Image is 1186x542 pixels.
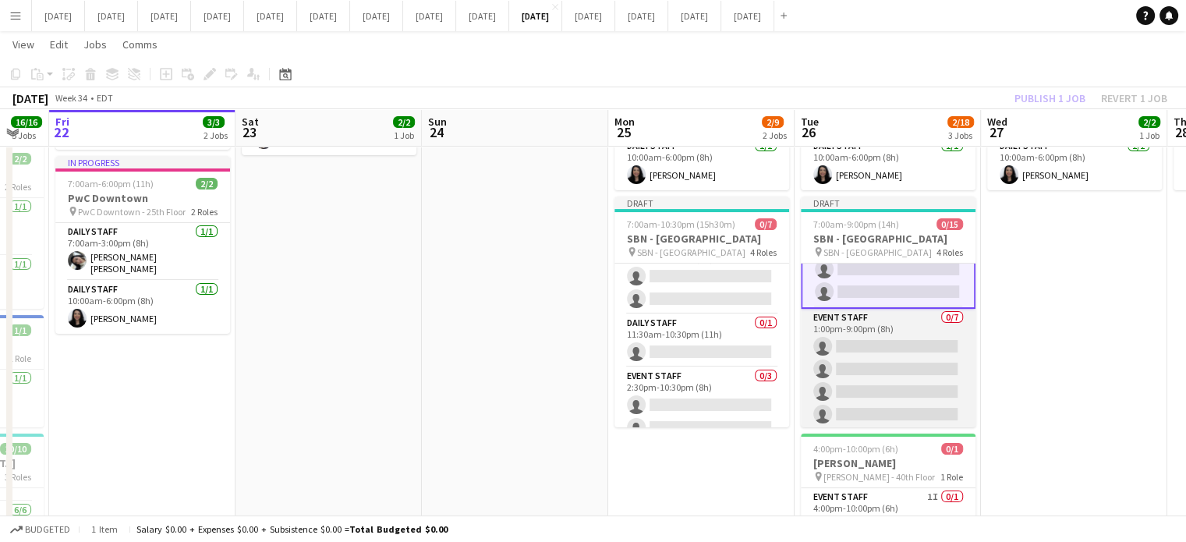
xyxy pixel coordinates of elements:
app-card-role: Daily Staff1/17:00am-3:00pm (8h)[PERSON_NAME] [PERSON_NAME] [55,223,230,281]
button: [DATE] [668,1,721,31]
span: Wed [987,115,1007,129]
span: 3/3 [203,116,225,128]
button: Budgeted [8,521,73,538]
app-job-card: 4:00pm-10:00pm (6h)0/1[PERSON_NAME] [PERSON_NAME] - 40th Floor1 RoleEvent Staff1I0/14:00pm-10:00p... [801,434,975,541]
span: 23 [239,123,259,141]
div: [DATE] [12,90,48,106]
button: [DATE] [191,1,244,31]
span: SBN - [GEOGRAPHIC_DATA] [637,246,745,258]
span: Mon [614,115,635,129]
button: [DATE] [456,1,509,31]
span: 16/16 [11,116,42,128]
span: 2/2 [1138,116,1160,128]
div: 1 Job [394,129,414,141]
h3: SBN - [GEOGRAPHIC_DATA] [801,232,975,246]
span: SBN - [GEOGRAPHIC_DATA] [823,246,932,258]
span: Comms [122,37,158,51]
div: Salary $0.00 + Expenses $0.00 + Subsistence $0.00 = [136,523,448,535]
div: 3 Jobs [948,129,973,141]
app-card-role: Event Staff0/32:30pm-10:30pm (8h) [614,367,789,466]
app-card-role: Daily Staff0/111:30am-10:30pm (11h) [614,314,789,367]
h3: PwC Downtown [55,191,230,205]
h3: SBN - [GEOGRAPHIC_DATA] [614,232,789,246]
app-job-card: In progress7:00am-6:00pm (11h)2/2PwC Downtown PwC Downtown - 25th Floor2 RolesDaily Staff1/17:00a... [55,156,230,334]
span: 2/2 [9,153,31,165]
span: Jobs [83,37,107,51]
app-card-role: Event Staff1I0/14:00pm-10:00pm (6h) [801,488,975,541]
span: 7:00am-10:30pm (15h30m) [627,218,735,230]
span: Total Budgeted $0.00 [349,523,448,535]
span: 2 Roles [5,181,31,193]
span: 2/2 [393,116,415,128]
span: 0/15 [936,218,963,230]
span: Budgeted [25,524,70,535]
button: [DATE] [85,1,138,31]
span: 2/18 [947,116,974,128]
a: Comms [116,34,164,55]
app-card-role: Daily Staff0/211:00am-7:00pm (8h) [614,239,789,314]
span: Fri [55,115,69,129]
span: 7:00am-6:00pm (11h) [68,178,154,190]
div: In progress [55,156,230,168]
span: 22 [53,123,69,141]
span: 1 Role [9,352,31,364]
div: 5 Jobs [12,129,41,141]
button: [DATE] [32,1,85,31]
span: Tue [801,115,819,129]
span: 3 Roles [5,471,31,483]
a: View [6,34,41,55]
div: 2 Jobs [204,129,228,141]
div: 1 Job [1139,129,1159,141]
span: 2/9 [762,116,784,128]
span: 4:00pm-10:00pm (6h) [813,443,898,455]
div: Draft [614,197,789,209]
button: [DATE] [138,1,191,31]
span: Week 34 [51,92,90,104]
span: 4 Roles [936,246,963,258]
button: [DATE] [562,1,615,31]
span: 27 [985,123,1007,141]
span: 24 [426,123,447,141]
span: [PERSON_NAME] - 40th Floor [823,471,935,483]
button: [DATE] [297,1,350,31]
span: 2/2 [196,178,218,190]
button: [DATE] [403,1,456,31]
button: [DATE] [509,1,562,31]
span: PwC Downtown - 25th Floor [78,206,186,218]
span: 1 item [86,523,123,535]
span: 0/7 [755,218,777,230]
div: EDT [97,92,113,104]
span: 1/1 [9,324,31,336]
span: View [12,37,34,51]
button: [DATE] [350,1,403,31]
app-card-role: Daily Staff1/110:00am-6:00pm (8h)[PERSON_NAME] [801,137,975,190]
app-job-card: Draft7:00am-10:30pm (15h30m)0/7SBN - [GEOGRAPHIC_DATA] SBN - [GEOGRAPHIC_DATA]4 RolesDaily Staff0... [614,197,789,427]
button: [DATE] [244,1,297,31]
app-job-card: Draft7:00am-9:00pm (14h)0/15SBN - [GEOGRAPHIC_DATA] SBN - [GEOGRAPHIC_DATA]4 Roles Daily Staff0/3... [801,197,975,427]
app-card-role: Event Staff0/71:00pm-9:00pm (8h) [801,309,975,498]
span: 1 Role [940,471,963,483]
button: [DATE] [615,1,668,31]
span: Sun [428,115,447,129]
app-card-role: Daily Staff1/110:00am-6:00pm (8h)[PERSON_NAME] [987,137,1162,190]
div: Draft [801,197,975,209]
span: 26 [798,123,819,141]
span: 7:00am-9:00pm (14h) [813,218,899,230]
a: Jobs [77,34,113,55]
span: 25 [612,123,635,141]
button: [DATE] [721,1,774,31]
h3: [PERSON_NAME] [801,456,975,470]
app-card-role: Daily Staff1/110:00am-6:00pm (8h)[PERSON_NAME] [614,137,789,190]
span: Sat [242,115,259,129]
div: 2 Jobs [763,129,787,141]
span: 2 Roles [191,206,218,218]
span: 4 Roles [750,246,777,258]
span: 0/1 [941,443,963,455]
a: Edit [44,34,74,55]
app-card-role: Daily Staff1/110:00am-6:00pm (8h)[PERSON_NAME] [55,281,230,334]
span: Edit [50,37,68,51]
